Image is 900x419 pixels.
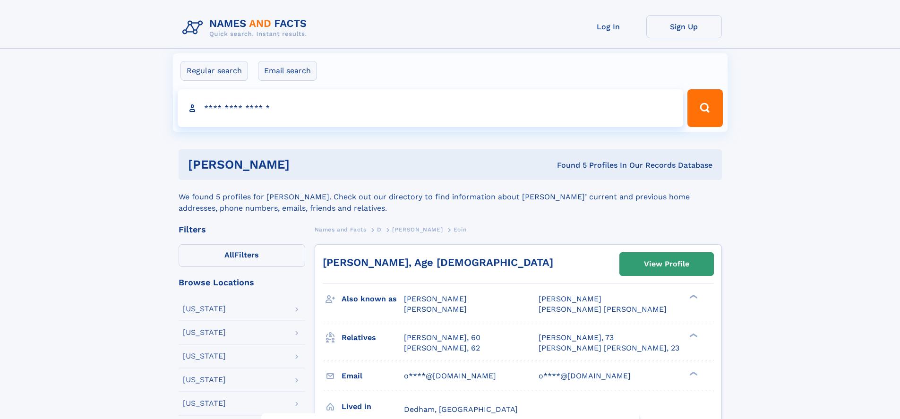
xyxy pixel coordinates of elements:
span: [PERSON_NAME] [539,294,601,303]
h1: [PERSON_NAME] [188,159,423,171]
span: [PERSON_NAME] [PERSON_NAME] [539,305,667,314]
div: [US_STATE] [183,352,226,360]
div: Filters [179,225,305,234]
div: [US_STATE] [183,305,226,313]
a: Sign Up [646,15,722,38]
a: D [377,223,382,235]
a: [PERSON_NAME] [392,223,443,235]
span: D [377,226,382,233]
span: [PERSON_NAME] [404,305,467,314]
div: ❯ [687,370,698,376]
a: [PERSON_NAME], 60 [404,333,480,343]
label: Email search [258,61,317,81]
span: [PERSON_NAME] [404,294,467,303]
label: Filters [179,244,305,267]
a: [PERSON_NAME], 62 [404,343,480,353]
h3: Lived in [342,399,404,415]
span: [PERSON_NAME] [392,226,443,233]
h3: Also known as [342,291,404,307]
a: View Profile [620,253,713,275]
div: [US_STATE] [183,400,226,407]
div: [US_STATE] [183,329,226,336]
a: [PERSON_NAME] [PERSON_NAME], 23 [539,343,679,353]
div: We found 5 profiles for [PERSON_NAME]. Check out our directory to find information about [PERSON_... [179,180,722,214]
a: Names and Facts [315,223,367,235]
h3: Email [342,368,404,384]
a: Log In [571,15,646,38]
span: Dedham, [GEOGRAPHIC_DATA] [404,405,518,414]
input: search input [178,89,684,127]
button: Search Button [687,89,722,127]
h3: Relatives [342,330,404,346]
div: ❯ [687,294,698,300]
label: Regular search [180,61,248,81]
a: [PERSON_NAME], Age [DEMOGRAPHIC_DATA] [323,257,553,268]
div: [US_STATE] [183,376,226,384]
span: All [224,250,234,259]
a: [PERSON_NAME], 73 [539,333,614,343]
div: Found 5 Profiles In Our Records Database [423,160,712,171]
div: ❯ [687,332,698,338]
span: Eoin [454,226,466,233]
img: Logo Names and Facts [179,15,315,41]
div: Browse Locations [179,278,305,287]
div: View Profile [644,253,689,275]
